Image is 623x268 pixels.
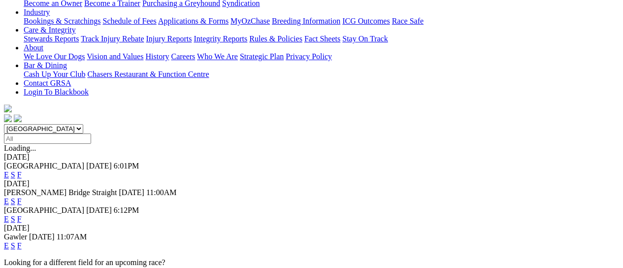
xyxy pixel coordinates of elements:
[24,26,76,34] a: Care & Integrity
[11,170,15,179] a: S
[11,241,15,250] a: S
[114,206,139,214] span: 6:12PM
[17,215,22,223] a: F
[4,170,9,179] a: E
[146,188,177,197] span: 11:00AM
[24,70,85,78] a: Cash Up Your Club
[4,134,91,144] input: Select date
[114,162,139,170] span: 6:01PM
[4,215,9,223] a: E
[240,52,284,61] a: Strategic Plan
[4,153,619,162] div: [DATE]
[24,61,67,69] a: Bar & Dining
[4,224,619,233] div: [DATE]
[194,34,247,43] a: Integrity Reports
[158,17,229,25] a: Applications & Forms
[342,17,390,25] a: ICG Outcomes
[249,34,302,43] a: Rules & Policies
[230,17,270,25] a: MyOzChase
[102,17,156,25] a: Schedule of Fees
[24,34,619,43] div: Care & Integrity
[24,8,50,16] a: Industry
[87,70,209,78] a: Chasers Restaurant & Function Centre
[304,34,340,43] a: Fact Sheets
[81,34,144,43] a: Track Injury Rebate
[4,197,9,205] a: E
[17,170,22,179] a: F
[17,241,22,250] a: F
[24,88,89,96] a: Login To Blackbook
[24,17,100,25] a: Bookings & Scratchings
[24,70,619,79] div: Bar & Dining
[4,179,619,188] div: [DATE]
[29,233,55,241] span: [DATE]
[24,79,71,87] a: Contact GRSA
[4,162,84,170] span: [GEOGRAPHIC_DATA]
[17,197,22,205] a: F
[4,188,117,197] span: [PERSON_NAME] Bridge Straight
[11,215,15,223] a: S
[86,162,112,170] span: [DATE]
[24,34,79,43] a: Stewards Reports
[146,34,192,43] a: Injury Reports
[57,233,87,241] span: 11:07AM
[392,17,423,25] a: Race Safe
[14,114,22,122] img: twitter.svg
[87,52,143,61] a: Vision and Values
[272,17,340,25] a: Breeding Information
[197,52,238,61] a: Who We Are
[4,114,12,122] img: facebook.svg
[4,258,619,267] p: Looking for a different field for an upcoming race?
[4,104,12,112] img: logo-grsa-white.png
[171,52,195,61] a: Careers
[4,233,27,241] span: Gawler
[24,17,619,26] div: Industry
[342,34,388,43] a: Stay On Track
[4,241,9,250] a: E
[4,206,84,214] span: [GEOGRAPHIC_DATA]
[4,144,36,152] span: Loading...
[286,52,332,61] a: Privacy Policy
[11,197,15,205] a: S
[119,188,144,197] span: [DATE]
[145,52,169,61] a: History
[24,43,43,52] a: About
[86,206,112,214] span: [DATE]
[24,52,619,61] div: About
[24,52,85,61] a: We Love Our Dogs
